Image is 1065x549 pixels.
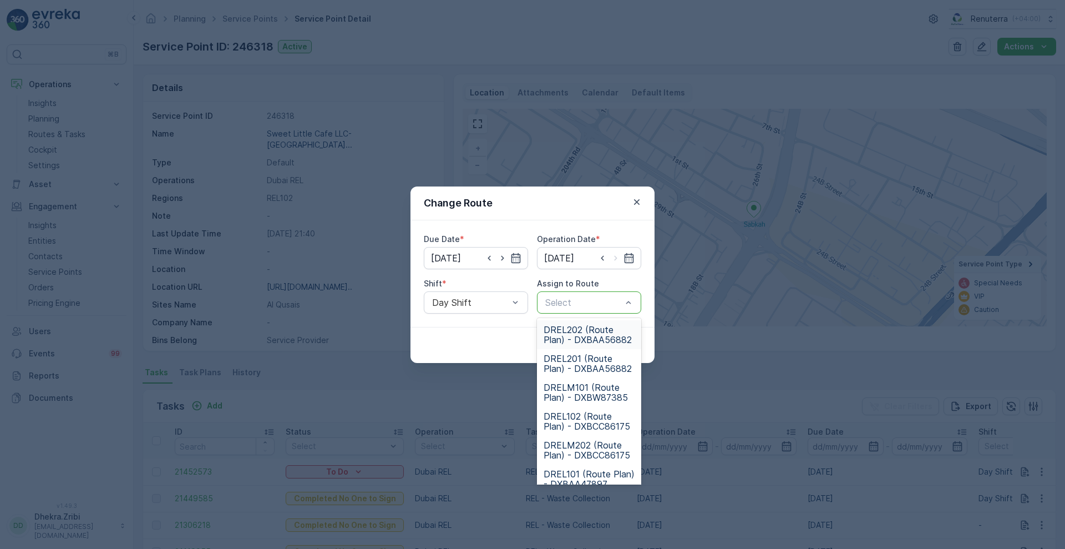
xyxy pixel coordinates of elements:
input: dd/mm/yyyy [424,247,528,269]
input: dd/mm/yyyy [537,247,641,269]
label: Operation Date [537,234,596,244]
p: Select [545,296,622,309]
p: Change Route [424,195,493,211]
span: DREL101 (Route Plan) - DXBAA47897 [544,469,635,489]
label: Assign to Route [537,279,599,288]
label: Due Date [424,234,460,244]
label: Shift [424,279,442,288]
span: DRELM202 (Route Plan) - DXBCC86175 [544,440,635,460]
span: DREL201 (Route Plan) - DXBAA56882 [544,354,635,374]
span: DRELM101 (Route Plan) - DXBW87385 [544,382,635,402]
span: DREL102 (Route Plan) - DXBCC86175 [544,411,635,431]
span: DREL202 (Route Plan) - DXBAA56882 [544,325,635,345]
